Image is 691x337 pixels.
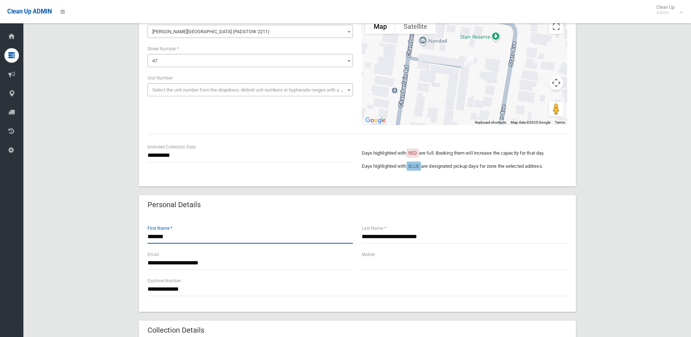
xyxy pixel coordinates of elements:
a: Open this area in Google Maps (opens a new window) [364,116,388,125]
span: Chamberlain Road (PADSTOW 2211) [149,27,351,37]
small: Admin [656,10,675,15]
img: Google [364,116,388,125]
span: Chamberlain Road (PADSTOW 2211) [148,25,353,38]
span: 47 [149,56,351,66]
span: Map data ©2025 Google [511,120,550,124]
span: Select the unit number from the dropdown, delimit unit numbers or hyphenate ranges with a comma [152,87,356,93]
button: Drag Pegman onto the map to open Street View [549,102,564,116]
div: 47 Chamberlain Road, PADSTOW NSW 2211 [461,53,476,71]
span: Clean Up [653,4,682,15]
span: 47 [152,58,157,63]
button: Keyboard shortcuts [475,120,506,125]
a: Terms (opens in new tab) [555,120,565,124]
button: Show satellite imagery [395,19,436,34]
span: BLUE [408,163,419,169]
p: Days highlighted with are designated pickup days for zone the selected address. [362,162,567,171]
button: Toggle fullscreen view [549,19,564,34]
p: Days highlighted with are full. Booking them will increase the capacity for that day. [362,149,567,158]
span: 47 [148,54,353,67]
span: Clean Up ADMIN [7,8,52,15]
span: RED [408,150,417,156]
button: Map camera controls [549,75,564,90]
button: Show street map [365,19,395,34]
header: Personal Details [139,198,209,212]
